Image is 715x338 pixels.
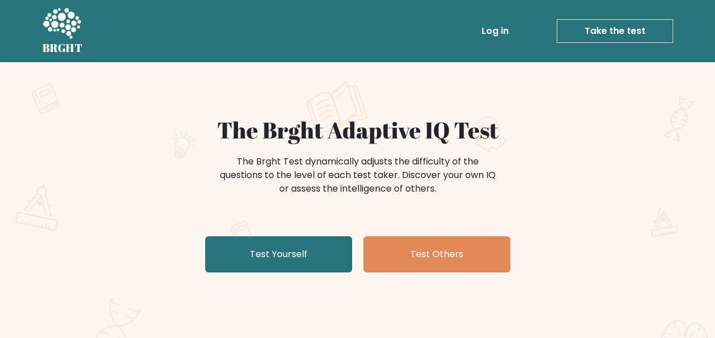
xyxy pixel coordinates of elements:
h5: BRGHT [42,41,83,55]
div: The Brght Test dynamically adjusts the difficulty of the questions to the level of each test take... [216,155,499,196]
a: Test Yourself [205,236,352,272]
a: Log in [477,20,513,42]
a: Take the test [557,19,673,43]
a: Test Others [363,236,510,272]
a: BRGHT [42,5,83,58]
h1: The Brght Adaptive IQ Test [82,116,634,144]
